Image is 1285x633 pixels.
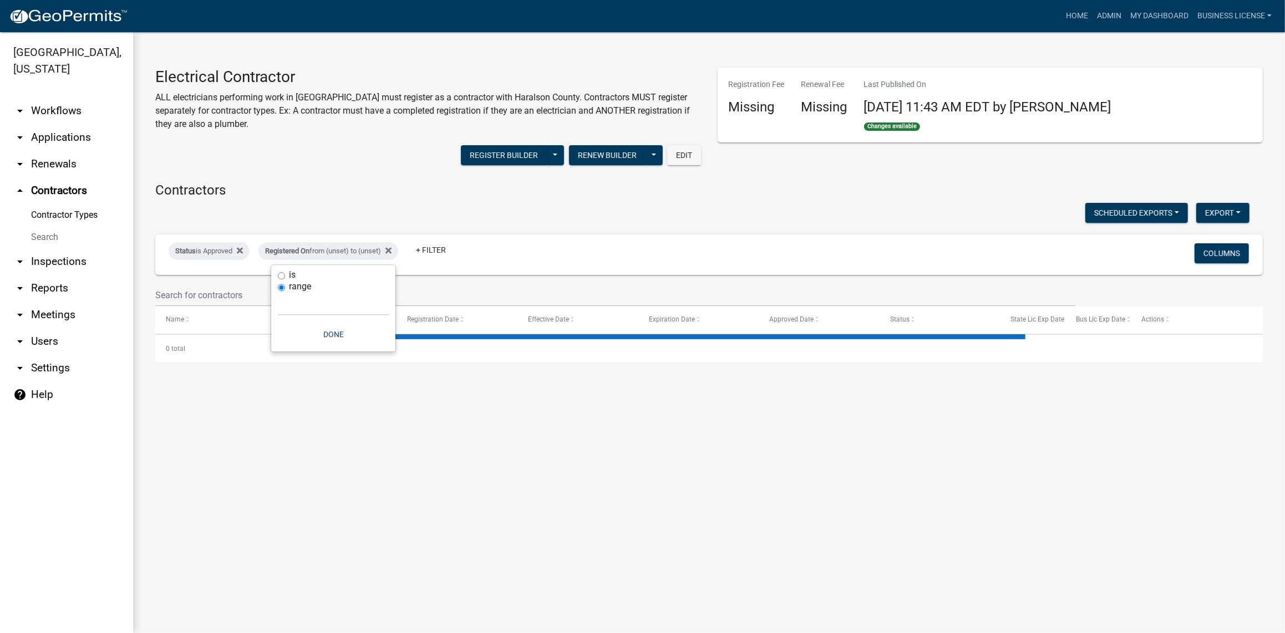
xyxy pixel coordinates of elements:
span: Bus Lic Exp Date [1076,315,1126,323]
a: BUSINESS LICENSE [1193,6,1276,27]
button: Scheduled Exports [1085,203,1188,223]
span: Name [166,315,184,323]
span: Approved Date [769,315,814,323]
datatable-header-cell: Status [880,307,1000,333]
a: + Filter [407,240,455,260]
input: Search for contractors [155,284,1075,307]
span: Registration Date [407,315,459,323]
button: Columns [1195,243,1249,263]
i: arrow_drop_up [13,184,27,197]
i: help [13,388,27,401]
h4: Missing [729,99,785,115]
span: Effective Date [528,315,569,323]
p: Registration Fee [729,79,785,90]
span: Changes available [864,122,921,131]
datatable-header-cell: State Lic Exp Date [1000,307,1065,333]
h3: Electrical Contractor [155,68,701,86]
datatable-header-cell: Actions [1131,307,1252,333]
span: Status [890,315,910,323]
span: Actions [1142,315,1165,323]
i: arrow_drop_down [13,131,27,144]
datatable-header-cell: Name [155,307,276,333]
i: arrow_drop_down [13,255,27,268]
div: is Approved [169,242,250,260]
div: from (unset) to (unset) [258,242,398,260]
span: Status [175,247,196,255]
h4: Missing [801,99,847,115]
a: My Dashboard [1126,6,1193,27]
a: Home [1061,6,1093,27]
datatable-header-cell: Bus Lic Exp Date [1065,307,1131,333]
button: Edit [667,145,701,165]
label: range [289,282,311,291]
span: Expiration Date [649,315,695,323]
button: Done [278,324,389,344]
i: arrow_drop_down [13,104,27,118]
span: Registered On [265,247,309,255]
div: 0 total [155,335,1263,363]
i: arrow_drop_down [13,282,27,295]
i: arrow_drop_down [13,308,27,321]
span: [DATE] 11:43 AM EDT by [PERSON_NAME] [864,99,1111,115]
p: ALL electricians performing work in [GEOGRAPHIC_DATA] must register as a contractor with Haralson... [155,91,701,131]
p: Last Published On [864,79,1111,90]
datatable-header-cell: Approved Date [759,307,880,333]
span: State Lic Exp Date [1011,315,1065,323]
h4: Contractors [155,182,1263,198]
a: Admin [1093,6,1126,27]
datatable-header-cell: Registration Date [397,307,517,333]
label: is [289,270,296,279]
i: arrow_drop_down [13,335,27,348]
p: Renewal Fee [801,79,847,90]
i: arrow_drop_down [13,361,27,375]
datatable-header-cell: Effective Date [517,307,638,333]
datatable-header-cell: Expiration Date [638,307,759,333]
button: Register Builder [461,145,547,165]
i: arrow_drop_down [13,157,27,171]
button: Export [1196,203,1250,223]
button: Renew Builder [569,145,646,165]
